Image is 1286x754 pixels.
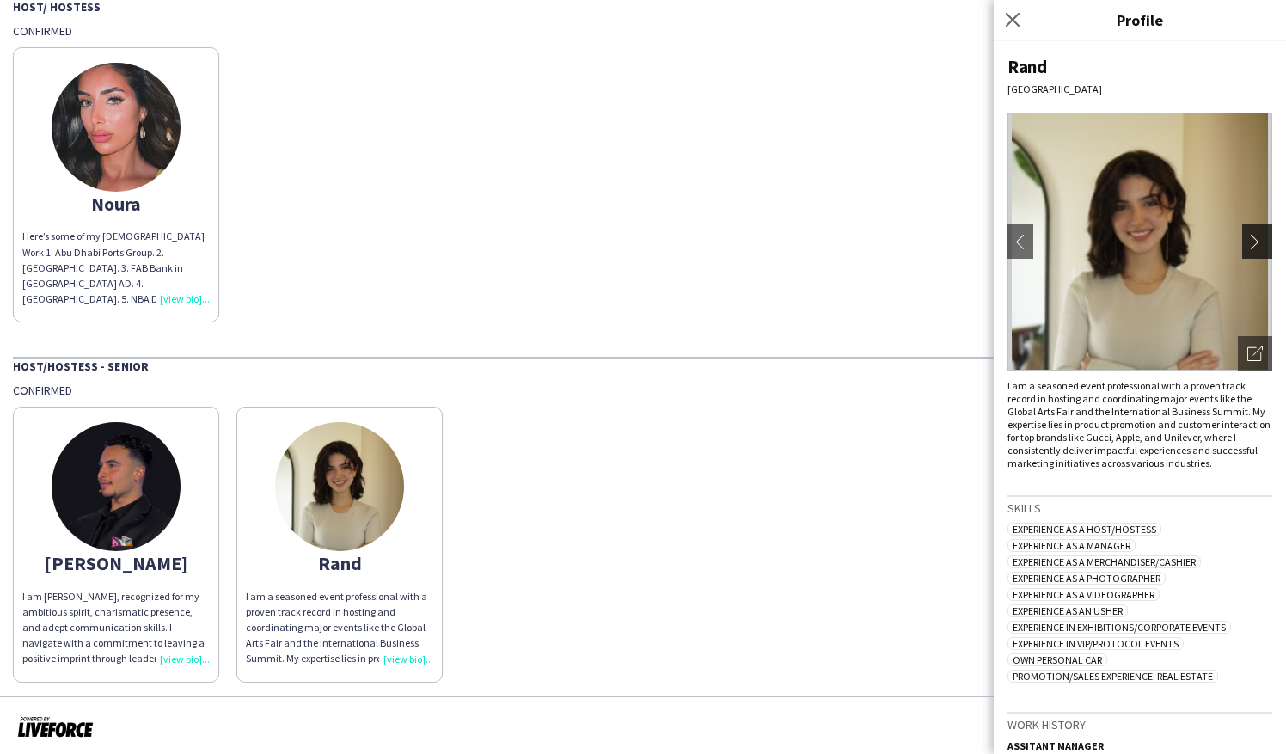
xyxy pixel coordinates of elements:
[13,357,1273,374] div: Host/Hostess - Senior
[1007,653,1107,666] span: Own Personal Car
[22,555,210,571] div: [PERSON_NAME]
[246,589,433,667] div: I am a seasoned event professional with a proven track record in hosting and coordinating major e...
[1007,572,1166,585] span: Experience as a Photographer
[22,229,210,307] div: Here’s some of my [DEMOGRAPHIC_DATA] Work 1. Abu Dhabi Ports Group. 2. [GEOGRAPHIC_DATA]. 3. FAB ...
[1007,55,1272,78] div: Rand
[1007,604,1128,617] span: Experience as an Usher
[1007,555,1201,568] span: Experience as a Merchandiser/Cashier
[52,422,181,551] img: thumb-68a5c672616e3.jpeg
[13,23,1273,39] div: Confirmed
[275,422,404,551] img: thumb-68d2b6e376a60.jpeg
[1007,739,1272,752] div: ASSITANT MANAGER
[994,9,1286,31] h3: Profile
[1007,83,1272,95] div: [GEOGRAPHIC_DATA]
[1007,637,1184,650] span: Experience in VIP/Protocol Events
[246,555,433,571] div: Rand
[1007,379,1272,469] div: I am a seasoned event professional with a proven track record in hosting and coordinating major e...
[1007,717,1272,733] h3: Work history
[1007,588,1160,601] span: Experience as a Videographer
[17,714,94,739] img: Powered by Liveforce
[13,383,1273,398] div: Confirmed
[1007,670,1218,683] span: Promotion/Sales Experience: Real Estate
[22,196,210,211] div: Noura
[1007,500,1272,516] h3: Skills
[22,589,210,667] div: I am [PERSON_NAME], recognized for my ambitious spirit, charismatic presence, and adept communica...
[1007,621,1231,634] span: Experience in Exhibitions/Corporate Events
[52,63,181,192] img: thumb-668b99fd85a5d.jpeg
[1007,113,1272,371] img: Crew avatar or photo
[1238,336,1272,371] div: Open photos pop-in
[1007,539,1136,552] span: Experience as a Manager
[1007,523,1161,536] span: Experience as a Host/Hostess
